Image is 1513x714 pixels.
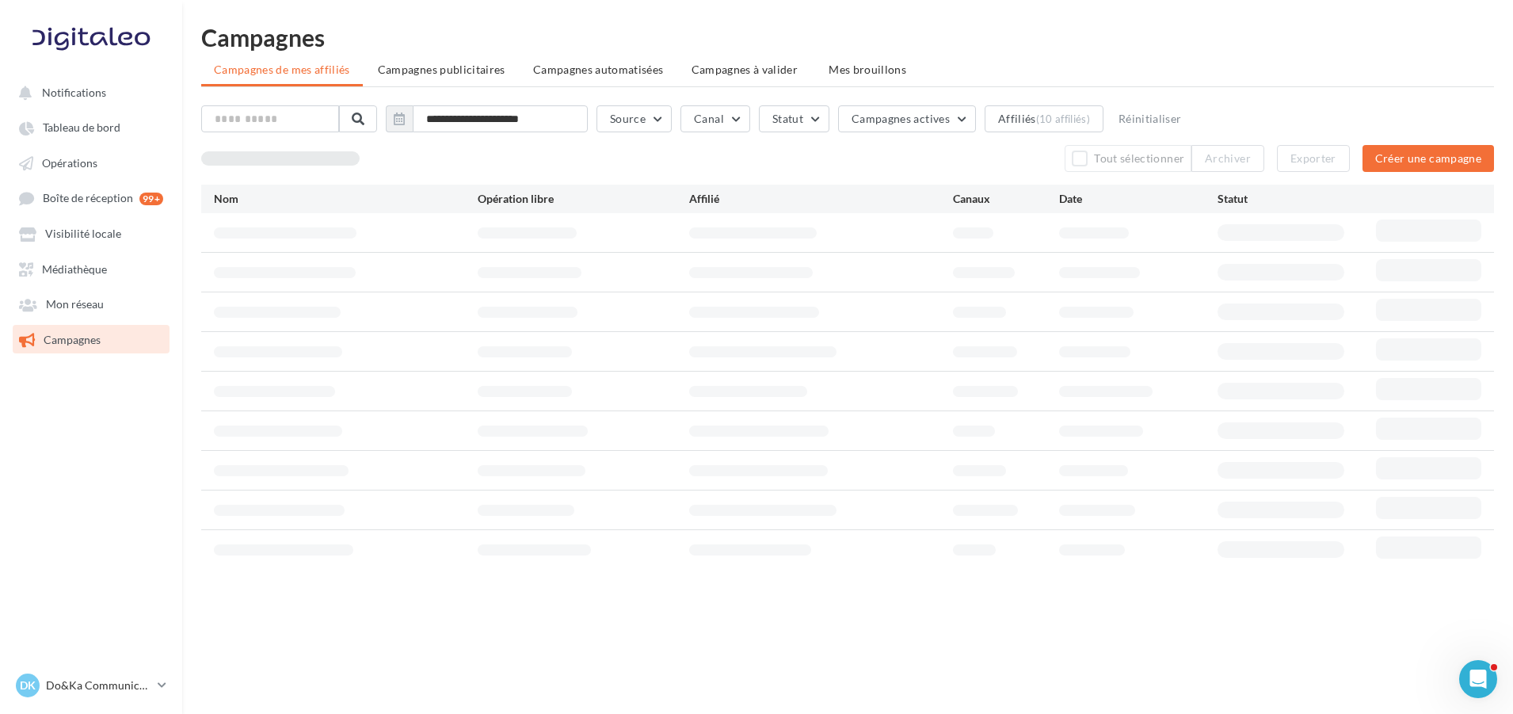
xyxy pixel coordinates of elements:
[759,105,829,132] button: Statut
[985,105,1103,132] button: Affiliés(10 affiliés)
[43,192,133,205] span: Boîte de réception
[43,121,120,135] span: Tableau de bord
[10,183,173,212] a: Boîte de réception 99+
[838,105,976,132] button: Campagnes actives
[829,63,906,76] span: Mes brouillons
[46,298,104,311] span: Mon réseau
[680,105,750,132] button: Canal
[1277,145,1350,172] button: Exporter
[10,325,173,353] a: Campagnes
[139,193,163,205] div: 99+
[478,191,689,207] div: Opération libre
[533,63,664,76] span: Campagnes automatisées
[1362,145,1494,172] button: Créer une campagne
[45,227,121,241] span: Visibilité locale
[1218,191,1376,207] div: Statut
[10,219,173,247] a: Visibilité locale
[10,113,173,141] a: Tableau de bord
[1059,191,1218,207] div: Date
[1065,145,1191,172] button: Tout sélectionner
[10,78,166,106] button: Notifications
[692,62,798,78] span: Campagnes à valider
[201,25,1494,49] h1: Campagnes
[689,191,953,207] div: Affilié
[214,191,478,207] div: Nom
[42,156,97,170] span: Opérations
[46,678,151,693] p: Do&Ka Communication
[852,112,950,125] span: Campagnes actives
[953,191,1058,207] div: Canaux
[596,105,672,132] button: Source
[1036,113,1090,125] div: (10 affiliés)
[44,333,101,346] span: Campagnes
[13,670,170,701] a: DK Do&Ka Communication
[1191,145,1264,172] button: Archiver
[10,289,173,318] a: Mon réseau
[10,254,173,283] a: Médiathèque
[1112,109,1188,128] button: Réinitialiser
[1459,660,1497,698] iframe: Intercom live chat
[42,86,106,99] span: Notifications
[42,262,107,276] span: Médiathèque
[20,678,36,693] span: DK
[378,63,505,76] span: Campagnes publicitaires
[10,148,173,177] a: Opérations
